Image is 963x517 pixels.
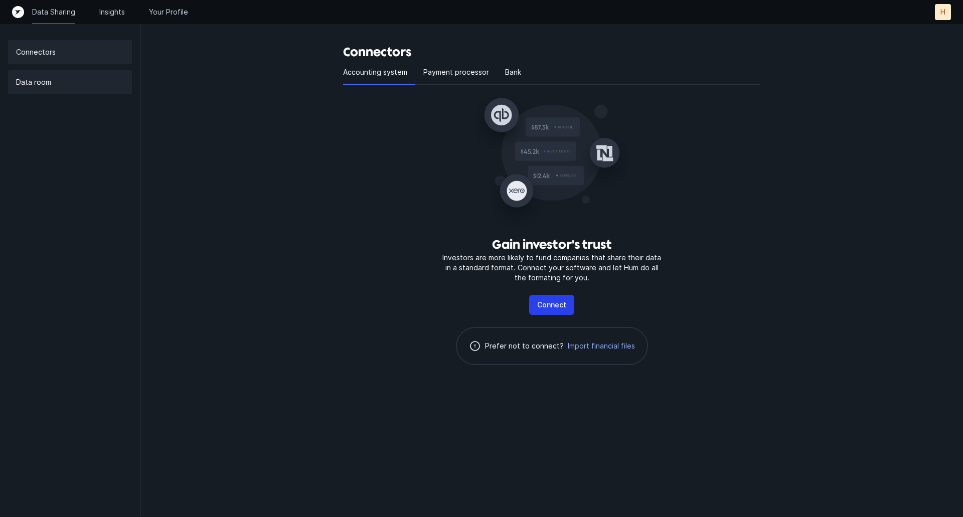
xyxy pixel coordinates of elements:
p: Payment processor [423,66,489,78]
p: Connectors [16,46,56,58]
a: Insights [99,7,125,17]
img: Gain investor's trust [471,93,632,229]
a: Connectors [8,40,132,64]
a: Data room [8,70,132,94]
p: H [940,7,945,17]
h3: Connectors [343,44,760,60]
p: Data room [16,76,51,88]
p: Connect [537,299,566,311]
p: Accounting system [343,66,407,78]
p: Bank [505,66,521,78]
button: H [935,4,951,20]
p: Investors are more likely to fund companies that share their data in a standard format. Connect y... [439,253,664,283]
span: Import financial files [568,341,635,351]
button: Connect [529,295,574,315]
h3: Gain investor's trust [492,237,611,253]
a: Data Sharing [32,7,75,17]
a: Your Profile [149,7,188,17]
p: Prefer not to connect? [485,340,564,352]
